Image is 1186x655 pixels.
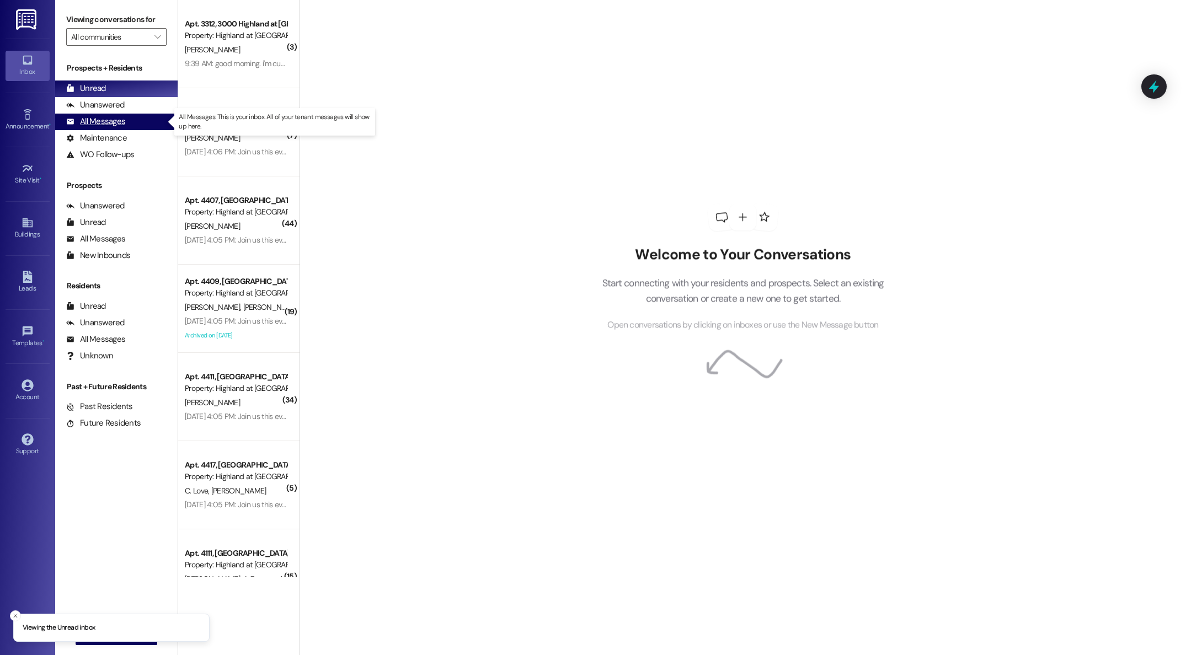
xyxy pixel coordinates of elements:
[185,58,668,68] div: 9:39 AM: good morning. i'm currently driving down and should be at the apartment before 5 if you ...
[185,221,240,231] span: [PERSON_NAME]
[66,149,134,160] div: WO Follow-ups
[185,302,243,312] span: [PERSON_NAME]
[6,159,50,189] a: Site Visit •
[154,33,161,41] i: 
[16,9,39,30] img: ResiDesk Logo
[185,30,287,41] div: Property: Highland at [GEOGRAPHIC_DATA]
[185,559,287,571] div: Property: Highland at [GEOGRAPHIC_DATA]
[585,275,901,307] p: Start connecting with your residents and prospects. Select an existing conversation or create a n...
[66,83,106,94] div: Unread
[66,217,106,228] div: Unread
[185,287,287,299] div: Property: Highland at [GEOGRAPHIC_DATA]
[66,132,127,144] div: Maintenance
[42,337,44,345] span: •
[185,383,287,394] div: Property: Highland at [GEOGRAPHIC_DATA]
[185,195,287,206] div: Apt. 4407, [GEOGRAPHIC_DATA] at [GEOGRAPHIC_DATA]
[185,574,243,584] span: [PERSON_NAME]
[185,235,1003,245] div: [DATE] 4:05 PM: Join us this evening at 5:30 PM for Music by the Pool, sponsored by our wonderful...
[185,547,287,559] div: Apt. 4111, [GEOGRAPHIC_DATA] at [GEOGRAPHIC_DATA]
[6,267,50,297] a: Leads
[55,280,178,292] div: Residents
[23,623,95,633] p: Viewing the Unread inbox
[185,206,287,218] div: Property: Highland at [GEOGRAPHIC_DATA]
[185,398,240,407] span: [PERSON_NAME]
[66,116,125,127] div: All Messages
[66,200,125,212] div: Unanswered
[10,610,21,621] button: Close toast
[55,381,178,393] div: Past + Future Residents
[211,486,266,496] span: [PERSON_NAME]
[184,329,288,342] div: Archived on [DATE]
[185,371,287,383] div: Apt. 4411, [GEOGRAPHIC_DATA] at [GEOGRAPHIC_DATA]
[585,246,901,264] h2: Welcome to Your Conversations
[185,459,287,471] div: Apt. 4417, [GEOGRAPHIC_DATA] at [GEOGRAPHIC_DATA]
[185,133,240,143] span: [PERSON_NAME]
[185,486,211,496] span: C. Love
[6,213,50,243] a: Buildings
[66,300,106,312] div: Unread
[66,250,130,261] div: New Inbounds
[607,318,878,332] span: Open conversations by clicking on inboxes or use the New Message button
[49,121,51,128] span: •
[71,28,149,46] input: All communities
[179,112,371,131] p: All Messages: This is your inbox. All of your tenant messages will show up here.
[243,574,285,584] span: A. Znamenski
[66,317,125,329] div: Unanswered
[185,147,1003,157] div: [DATE] 4:06 PM: Join us this evening at 5:30 PM for Music by the Pool, sponsored by our wonderful...
[40,175,41,182] span: •
[66,233,125,245] div: All Messages
[185,106,287,118] div: Apt. 4321, [GEOGRAPHIC_DATA] at [GEOGRAPHIC_DATA]
[66,334,125,345] div: All Messages
[66,11,167,28] label: Viewing conversations for
[66,401,133,412] div: Past Residents
[185,276,287,287] div: Apt. 4409, [GEOGRAPHIC_DATA] at [GEOGRAPHIC_DATA]
[6,376,50,406] a: Account
[185,411,1003,421] div: [DATE] 4:05 PM: Join us this evening at 5:30 PM for Music by the Pool, sponsored by our wonderful...
[66,99,125,111] div: Unanswered
[55,180,178,191] div: Prospects
[185,45,240,55] span: [PERSON_NAME]
[66,417,141,429] div: Future Residents
[66,350,113,362] div: Unknown
[185,316,1003,326] div: [DATE] 4:05 PM: Join us this evening at 5:30 PM for Music by the Pool, sponsored by our wonderful...
[185,500,1003,509] div: [DATE] 4:05 PM: Join us this evening at 5:30 PM for Music by the Pool, sponsored by our wonderful...
[6,322,50,352] a: Templates •
[243,302,298,312] span: [PERSON_NAME]
[185,471,287,482] div: Property: Highland at [GEOGRAPHIC_DATA]
[55,62,178,74] div: Prospects + Residents
[6,430,50,460] a: Support
[6,51,50,80] a: Inbox
[185,18,287,30] div: Apt. 3312, 3000 Highland at [GEOGRAPHIC_DATA]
